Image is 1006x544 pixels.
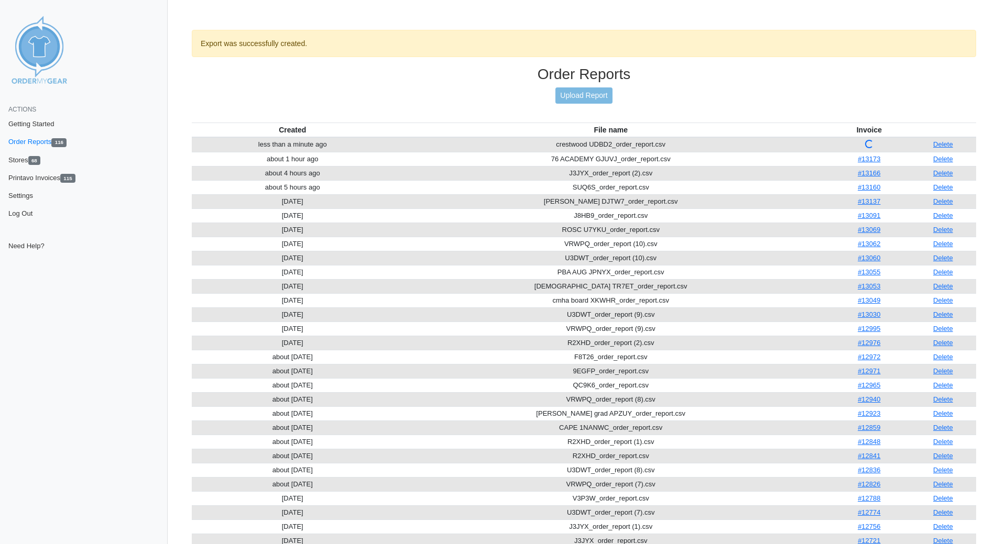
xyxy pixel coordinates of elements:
[858,494,880,502] a: #12788
[858,254,880,262] a: #13060
[192,265,393,279] td: [DATE]
[393,307,828,321] td: U3DWT_order_report (9).csv
[60,174,75,183] span: 115
[933,169,953,177] a: Delete
[933,367,953,375] a: Delete
[933,268,953,276] a: Delete
[192,152,393,166] td: about 1 hour ago
[393,406,828,420] td: [PERSON_NAME] grad APZUY_order_report.csv
[393,435,828,449] td: R2XHD_order_report (1).csv
[192,307,393,321] td: [DATE]
[192,463,393,477] td: about [DATE]
[393,505,828,519] td: U3DWT_order_report (7).csv
[393,293,828,307] td: cmha board XKWHR_order_report.csv
[192,392,393,406] td: about [DATE]
[858,183,880,191] a: #13160
[555,87,612,104] a: Upload Report
[858,268,880,276] a: #13055
[933,494,953,502] a: Delete
[858,212,880,219] a: #13091
[858,310,880,318] a: #13030
[858,282,880,290] a: #13053
[192,137,393,152] td: less than a minute ago
[858,155,880,163] a: #13173
[192,449,393,463] td: about [DATE]
[393,223,828,237] td: ROSC U7YKU_order_report.csv
[858,466,880,474] a: #12836
[192,519,393,534] td: [DATE]
[393,350,828,364] td: F8T26_order_report.csv
[933,212,953,219] a: Delete
[192,123,393,137] th: Created
[192,237,393,251] td: [DATE]
[858,395,880,403] a: #12940
[933,409,953,417] a: Delete
[192,65,976,83] h3: Order Reports
[393,491,828,505] td: V3P3W_order_report.csv
[393,265,828,279] td: PBA AUG JPNYX_order_report.csv
[192,505,393,519] td: [DATE]
[28,156,41,165] span: 68
[828,123,910,137] th: Invoice
[393,137,828,152] td: crestwood UDBD2_order_report.csv
[933,310,953,318] a: Delete
[393,519,828,534] td: J3JYX_order_report (1).csv
[933,452,953,460] a: Delete
[393,477,828,491] td: VRWPQ_order_report (7).csv
[393,463,828,477] td: U3DWT_order_report (8).csv
[858,367,880,375] a: #12971
[933,325,953,332] a: Delete
[858,523,880,530] a: #12756
[192,180,393,194] td: about 5 hours ago
[858,339,880,347] a: #12976
[393,336,828,350] td: R2XHD_order_report (2).csv
[858,325,880,332] a: #12995
[933,140,953,148] a: Delete
[192,491,393,505] td: [DATE]
[393,166,828,180] td: J3JYX_order_report (2).csv
[858,296,880,304] a: #13049
[933,240,953,248] a: Delete
[393,378,828,392] td: QC9K6_order_report.csv
[393,194,828,208] td: [PERSON_NAME] DJTW7_order_report.csv
[393,279,828,293] td: [DEMOGRAPHIC_DATA] TR7ET_order_report.csv
[933,438,953,446] a: Delete
[933,508,953,516] a: Delete
[933,339,953,347] a: Delete
[858,452,880,460] a: #12841
[858,240,880,248] a: #13062
[858,197,880,205] a: #13137
[858,480,880,488] a: #12826
[192,223,393,237] td: [DATE]
[933,424,953,431] a: Delete
[933,395,953,403] a: Delete
[858,381,880,389] a: #12965
[393,180,828,194] td: SUQ6S_order_report.csv
[858,508,880,516] a: #12774
[933,183,953,191] a: Delete
[933,226,953,234] a: Delete
[933,523,953,530] a: Delete
[933,155,953,163] a: Delete
[933,282,953,290] a: Delete
[192,477,393,491] td: about [DATE]
[393,420,828,435] td: CAPE 1NANWC_order_report.csv
[51,138,67,147] span: 116
[192,378,393,392] td: about [DATE]
[858,438,880,446] a: #12848
[192,336,393,350] td: [DATE]
[8,106,36,113] span: Actions
[192,321,393,336] td: [DATE]
[933,296,953,304] a: Delete
[933,197,953,205] a: Delete
[192,293,393,307] td: [DATE]
[192,30,976,57] div: Export was successfully created.
[192,166,393,180] td: about 4 hours ago
[192,208,393,223] td: [DATE]
[858,226,880,234] a: #13069
[192,406,393,420] td: about [DATE]
[393,449,828,463] td: R2XHD_order_report.csv
[393,321,828,336] td: VRWPQ_order_report (9).csv
[933,381,953,389] a: Delete
[393,152,828,166] td: 76 ACADEMY GJUVJ_order_report.csv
